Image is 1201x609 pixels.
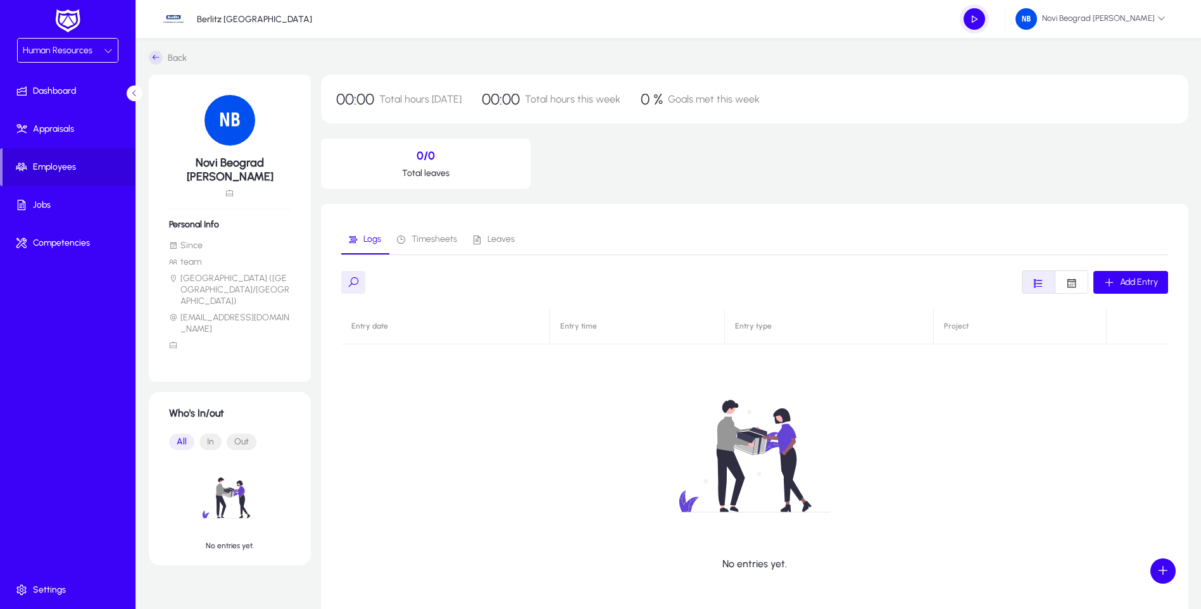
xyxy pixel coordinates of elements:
[465,224,523,254] a: Leaves
[179,465,280,531] img: no-data.svg
[169,240,291,251] li: Since
[227,434,256,450] button: Out
[1022,270,1088,294] mat-button-toggle-group: Font Style
[52,8,84,34] img: white-logo.png
[3,237,138,249] span: Competencies
[341,224,389,254] a: Logs
[1120,277,1158,287] span: Add Entry
[169,219,291,230] h6: Personal Info
[3,72,138,110] a: Dashboard
[722,558,787,570] p: No entries yet.
[331,168,520,179] p: Total leaves
[197,14,312,25] p: Berlitz [GEOGRAPHIC_DATA]
[169,256,291,268] li: team
[389,224,465,254] a: Timesheets
[169,156,291,184] h5: Novi Beograd [PERSON_NAME]
[3,110,138,148] a: Appraisals
[641,90,663,108] span: 0 %
[1093,271,1168,294] button: Add Entry
[412,235,457,244] span: Timesheets
[3,85,138,97] span: Dashboard
[169,407,291,419] h1: Who's In/out
[3,199,138,211] span: Jobs
[3,186,138,224] a: Jobs
[23,45,92,56] span: Human Resources
[482,90,520,108] span: 00:00
[487,235,515,244] span: Leaves
[336,90,374,108] span: 00:00
[615,365,895,548] img: no-data.svg
[668,93,760,105] span: Goals met this week
[3,123,138,135] span: Appraisals
[1016,8,1037,30] img: 222.png
[1016,8,1166,30] span: Novi Beograd [PERSON_NAME]
[363,235,381,244] span: Logs
[1005,8,1176,30] button: Novi Beograd [PERSON_NAME]
[199,434,222,450] button: In
[169,434,194,450] button: All
[206,541,254,550] p: No entries yet.
[161,7,185,31] img: 34.jpg
[525,93,620,105] span: Total hours this week
[149,51,187,65] a: Back
[3,161,135,173] span: Employees
[379,93,462,105] span: Total hours [DATE]
[169,273,291,307] li: [GEOGRAPHIC_DATA] ([GEOGRAPHIC_DATA]/[GEOGRAPHIC_DATA])
[3,584,138,596] span: Settings
[169,429,291,455] mat-button-toggle-group: Font Style
[3,224,138,262] a: Competencies
[331,149,520,163] p: 0/0
[204,95,255,146] img: 222.png
[3,571,138,609] a: Settings
[169,312,291,335] li: [EMAIL_ADDRESS][DOMAIN_NAME]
